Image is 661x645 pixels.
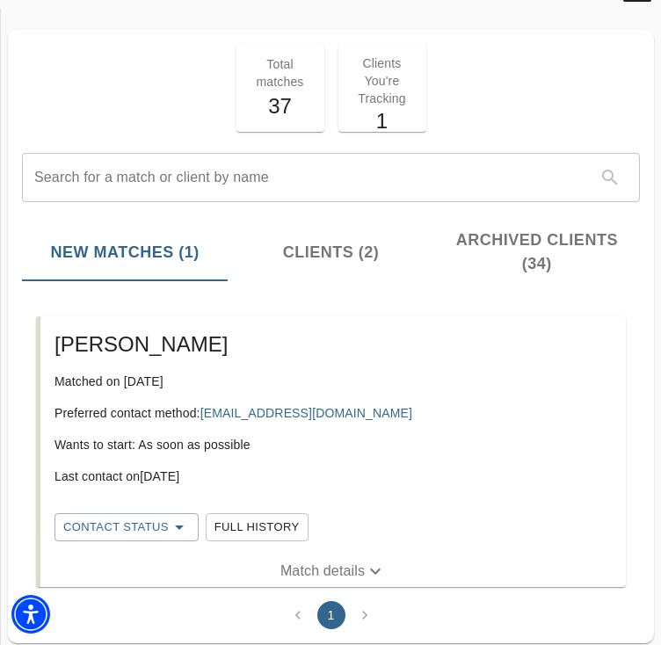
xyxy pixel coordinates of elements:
[40,555,626,587] button: Match details
[280,561,365,582] p: Match details
[54,404,612,422] p: Preferred contact method:
[238,241,423,265] span: Clients (2)
[349,54,416,107] p: Clients You're Tracking
[445,228,629,276] span: Archived Clients (34)
[33,241,217,265] span: New Matches (1)
[247,92,314,120] h5: 37
[200,406,412,420] a: [EMAIL_ADDRESS][DOMAIN_NAME]
[63,517,190,538] span: Contact Status
[247,55,314,91] p: Total matches
[317,601,345,629] button: page 1
[54,436,612,453] p: Wants to start: As soon as possible
[54,330,612,359] h5: [PERSON_NAME]
[11,595,50,634] div: Accessibility Menu
[54,513,199,541] button: Contact Status
[206,513,309,541] button: Full History
[281,601,381,629] nav: pagination navigation
[214,518,300,538] span: Full History
[54,373,612,390] p: Matched on [DATE]
[54,467,612,485] p: Last contact on [DATE]
[349,107,416,135] h5: 1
